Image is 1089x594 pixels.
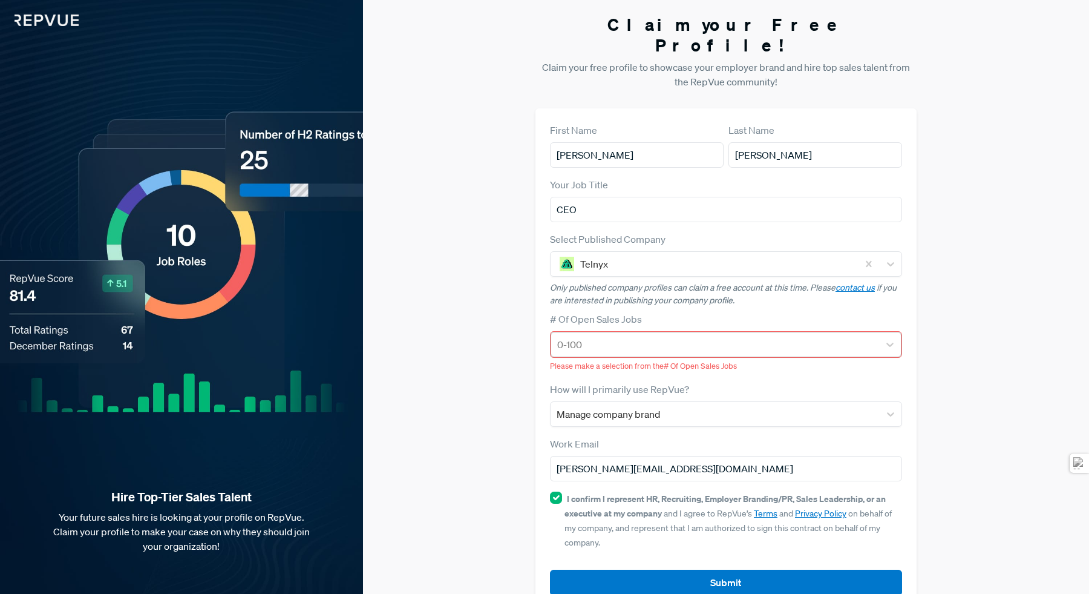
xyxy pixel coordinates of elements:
[550,437,599,451] label: Work Email
[550,232,665,246] label: Select Published Company
[550,456,902,481] input: Email
[550,123,597,137] label: First Name
[550,177,608,192] label: Your Job Title
[19,510,344,553] p: Your future sales hire is looking at your profile on RepVue. Claim your profile to make your case...
[728,123,774,137] label: Last Name
[19,489,344,505] strong: Hire Top-Tier Sales Talent
[728,142,902,168] input: Last Name
[550,197,902,222] input: Title
[535,60,917,89] p: Claim your free profile to showcase your employer brand and hire top sales talent from the RepVue...
[535,15,917,55] h3: Claim your Free Profile!
[550,361,737,371] span: Please make a selection from the # Of Open Sales Jobs
[564,493,892,548] span: and I agree to RepVue’s and on behalf of my company, and represent that I am authorized to sign t...
[754,508,777,519] a: Terms
[795,508,846,519] a: Privacy Policy
[550,142,724,168] input: First Name
[564,493,886,519] strong: I confirm I represent HR, Recruiting, Employer Branding/PR, Sales Leadership, or an executive at ...
[550,312,642,326] label: # Of Open Sales Jobs
[550,382,689,397] label: How will I primarily use RepVue?
[550,282,902,307] p: Only published company profiles can claim a free account at this time. Please if you are interest...
[836,282,875,293] a: contact us
[560,257,574,271] img: Telnyx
